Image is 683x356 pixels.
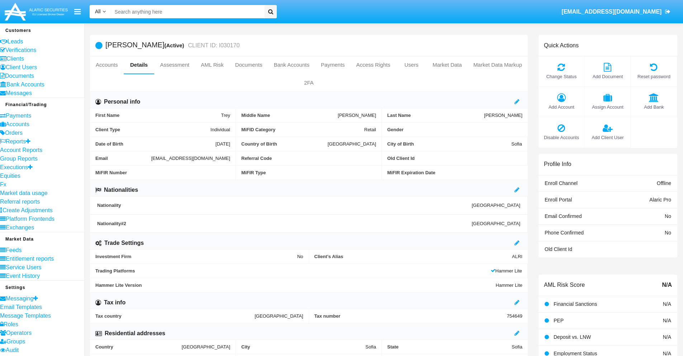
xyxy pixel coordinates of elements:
span: Email Confirmed [545,213,582,219]
span: Client Users [6,64,37,70]
span: [GEOGRAPHIC_DATA] [472,203,520,208]
span: Date of Birth [95,141,215,147]
span: [GEOGRAPHIC_DATA] [472,221,520,226]
a: Accounts [90,56,124,73]
span: Last Name [387,113,484,118]
span: Investment Firm [95,254,297,259]
h6: Quick Actions [544,42,579,49]
span: Documents [5,73,34,79]
h6: Residential addresses [105,329,165,337]
span: Old Client Id [545,246,572,252]
span: Platform Frontends [6,216,54,222]
a: [EMAIL_ADDRESS][DOMAIN_NAME] [558,2,674,22]
span: MiFIR Type [241,170,376,175]
a: Market Data [427,56,468,73]
a: Payments [315,56,351,73]
span: Old Client Id [387,156,522,161]
span: Financial Sanctions [554,301,597,307]
span: Groups [6,338,25,345]
span: All [95,9,101,14]
span: Country of Birth [241,141,328,147]
span: Trading Platforms [95,268,491,274]
span: [PERSON_NAME] [338,113,376,118]
span: Trey [221,113,230,118]
span: No [665,230,671,236]
span: State [387,344,512,350]
span: [PERSON_NAME] [484,113,522,118]
a: Documents [229,56,268,73]
span: Deposit vs. LNW [554,334,591,340]
span: MiFIR Expiration Date [387,170,522,175]
span: [EMAIL_ADDRESS][DOMAIN_NAME] [151,156,230,161]
span: Service Users [6,264,42,270]
span: Tax number [314,313,507,319]
input: Search [111,5,262,18]
span: ALRI [512,254,522,259]
span: Event History [6,273,40,279]
span: City of Birth [387,141,511,147]
span: [GEOGRAPHIC_DATA] [328,141,376,147]
span: Assign Account [588,104,627,110]
span: Exchanges [6,224,34,231]
a: Market Data Markup [468,56,528,73]
span: [DATE] [215,141,230,147]
span: N/A [663,318,671,323]
span: 754649 [507,313,522,319]
span: Bank Accounts [6,81,44,87]
span: Nationality [97,203,472,208]
small: CLIENT ID: I030170 [186,43,240,48]
span: [GEOGRAPHIC_DATA] [182,344,230,350]
a: Details [124,56,155,73]
span: Leads [8,38,23,44]
span: MiFID Category [241,127,364,132]
span: Disable Accounts [542,134,581,141]
span: N/A [663,301,671,307]
span: No [665,213,671,219]
span: Tax country [95,313,255,319]
span: City [241,344,365,350]
span: Nationality #2 [97,221,472,226]
span: Reset password [635,73,673,80]
h6: Nationalities [104,186,138,194]
h6: Profile Info [544,161,571,167]
span: Reports [6,138,26,144]
span: Add Account [542,104,581,110]
span: Alaric Pro [649,197,671,203]
a: AML Risk [195,56,229,73]
span: MiFIR Number [95,170,230,175]
span: Change Status [542,73,581,80]
span: Individual [210,127,230,132]
a: Access Rights [351,56,396,73]
span: Accounts [6,121,29,127]
span: Enroll Channel [545,180,578,186]
span: Phone Confirmed [545,230,584,236]
span: Gender [387,127,522,132]
span: Operators [6,330,32,336]
span: Retail [364,127,376,132]
span: Client Type [95,127,210,132]
img: Logo image [4,1,69,22]
h6: Tax info [104,299,125,307]
span: Enroll Portal [545,197,572,203]
span: Sofia [512,344,522,350]
span: Messages [6,90,32,96]
span: PEP [554,318,564,323]
a: Bank Accounts [268,56,315,73]
span: Sofia [511,141,522,147]
span: Create Adjustments [3,207,53,213]
h6: AML Risk Score [544,281,585,288]
a: Assessment [154,56,195,73]
span: Roles [4,321,18,327]
span: First Name [95,113,221,118]
div: (Active) [164,41,186,49]
span: Messaging [6,295,33,302]
h6: Personal info [104,98,140,106]
span: Email [95,156,151,161]
span: Verifications [5,47,36,53]
span: Entitlement reports [6,256,54,262]
span: Audit [6,347,19,353]
span: Feeds [6,247,22,253]
span: Add Client User [588,134,627,141]
span: Country [95,344,182,350]
span: Clients [6,56,24,62]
